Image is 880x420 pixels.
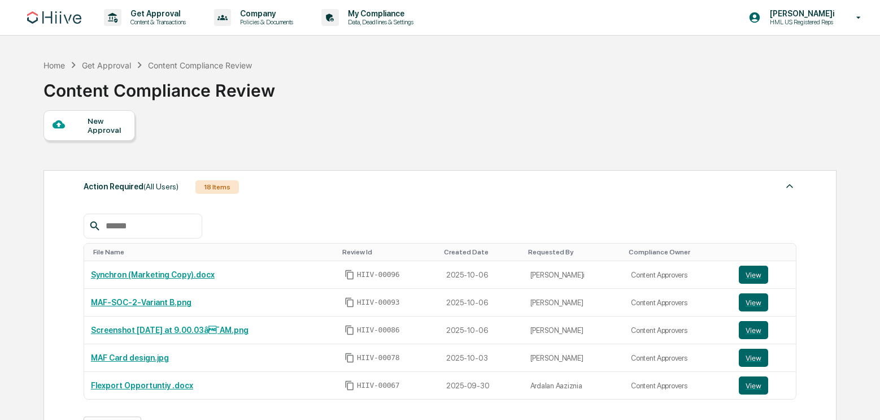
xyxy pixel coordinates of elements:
td: Ardalan Aaziznia [524,372,624,399]
div: Toggle SortBy [528,248,620,256]
a: Flexport Opportuntiy .docx [91,381,193,390]
td: Content Approvers [624,261,732,289]
div: Home [43,60,65,70]
span: HIIV-00093 [357,298,400,307]
span: Copy Id [345,380,355,391]
button: View [739,376,768,395]
td: 2025-10-03 [439,344,524,372]
span: HIIV-00078 [357,353,400,362]
p: My Compliance [339,9,419,18]
div: Toggle SortBy [741,248,791,256]
div: New Approval [88,116,125,135]
button: View [739,321,768,339]
div: Toggle SortBy [444,248,519,256]
td: Content Approvers [624,372,732,399]
span: Copy Id [345,297,355,308]
span: (All Users) [143,182,178,191]
p: Content & Transactions [121,18,191,26]
div: Action Required [84,179,178,194]
span: Copy Id [345,325,355,335]
td: Content Approvers [624,317,732,344]
a: Screenshot [DATE] at 9.00.03â¯AM.png [91,326,249,335]
a: MAF-SOC-2-Variant B.png [91,298,191,307]
p: Company [231,9,299,18]
div: Get Approval [82,60,131,70]
span: Copy Id [345,270,355,280]
div: Content Compliance Review [148,60,252,70]
td: [PERSON_NAME] [524,317,624,344]
td: Content Approvers [624,344,732,372]
td: Content Approvers [624,289,732,317]
td: [PERSON_NAME]i [524,261,624,289]
button: View [739,349,768,367]
a: View [739,293,789,311]
span: Copy Id [345,353,355,363]
p: Get Approval [121,9,191,18]
div: Content Compliance Review [43,71,275,101]
span: HIIV-00086 [357,326,400,335]
td: 2025-10-06 [439,261,524,289]
a: View [739,349,789,367]
td: 2025-10-06 [439,317,524,344]
div: Toggle SortBy [93,248,333,256]
td: [PERSON_NAME] [524,344,624,372]
button: View [739,293,768,311]
div: Toggle SortBy [629,248,727,256]
p: HML US Registered Reps [761,18,840,26]
div: Toggle SortBy [342,248,435,256]
a: MAF Card design.jpg [91,353,169,362]
td: 2025-09-30 [439,372,524,399]
p: Data, Deadlines & Settings [339,18,419,26]
span: HIIV-00096 [357,270,400,279]
a: View [739,266,789,284]
td: 2025-10-06 [439,289,524,317]
span: HIIV-00067 [357,381,400,390]
p: Policies & Documents [231,18,299,26]
div: 18 Items [195,180,239,194]
a: View [739,321,789,339]
iframe: Open customer support [844,383,874,413]
a: Synchron (Marketing Copy).docx [91,270,215,279]
img: logo [27,11,81,24]
td: [PERSON_NAME] [524,289,624,317]
p: [PERSON_NAME]i [761,9,840,18]
button: View [739,266,768,284]
img: caret [783,179,796,193]
a: View [739,376,789,395]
